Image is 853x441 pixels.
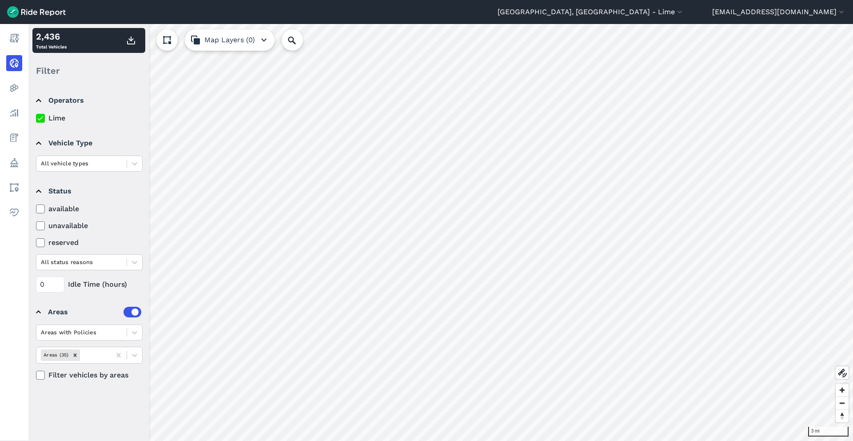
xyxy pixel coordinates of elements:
[7,6,66,18] img: Ride Report
[6,155,22,171] a: Policy
[6,30,22,46] a: Report
[36,113,143,124] label: Lime
[36,370,143,381] label: Filter vehicles by areas
[36,131,141,156] summary: Vehicle Type
[36,204,143,214] label: available
[498,7,684,17] button: [GEOGRAPHIC_DATA], [GEOGRAPHIC_DATA] - Lime
[6,130,22,146] a: Fees
[6,180,22,196] a: Areas
[6,55,22,71] a: Realtime
[36,220,143,231] label: unavailable
[6,80,22,96] a: Heatmaps
[36,88,141,113] summary: Operators
[6,204,22,220] a: Health
[808,427,849,437] div: 3 mi
[41,349,70,361] div: Areas (35)
[712,7,846,17] button: [EMAIL_ADDRESS][DOMAIN_NAME]
[48,307,141,317] div: Areas
[36,237,143,248] label: reserved
[6,105,22,121] a: Analyze
[282,29,317,51] input: Search Location or Vehicles
[32,57,145,84] div: Filter
[36,179,141,204] summary: Status
[185,29,275,51] button: Map Layers (0)
[36,300,141,325] summary: Areas
[28,24,853,441] canvas: Map
[36,30,67,43] div: 2,436
[836,397,849,409] button: Zoom out
[836,384,849,397] button: Zoom in
[36,30,67,51] div: Total Vehicles
[70,349,80,361] div: Remove Areas (35)
[836,409,849,422] button: Reset bearing to north
[36,277,143,293] div: Idle Time (hours)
